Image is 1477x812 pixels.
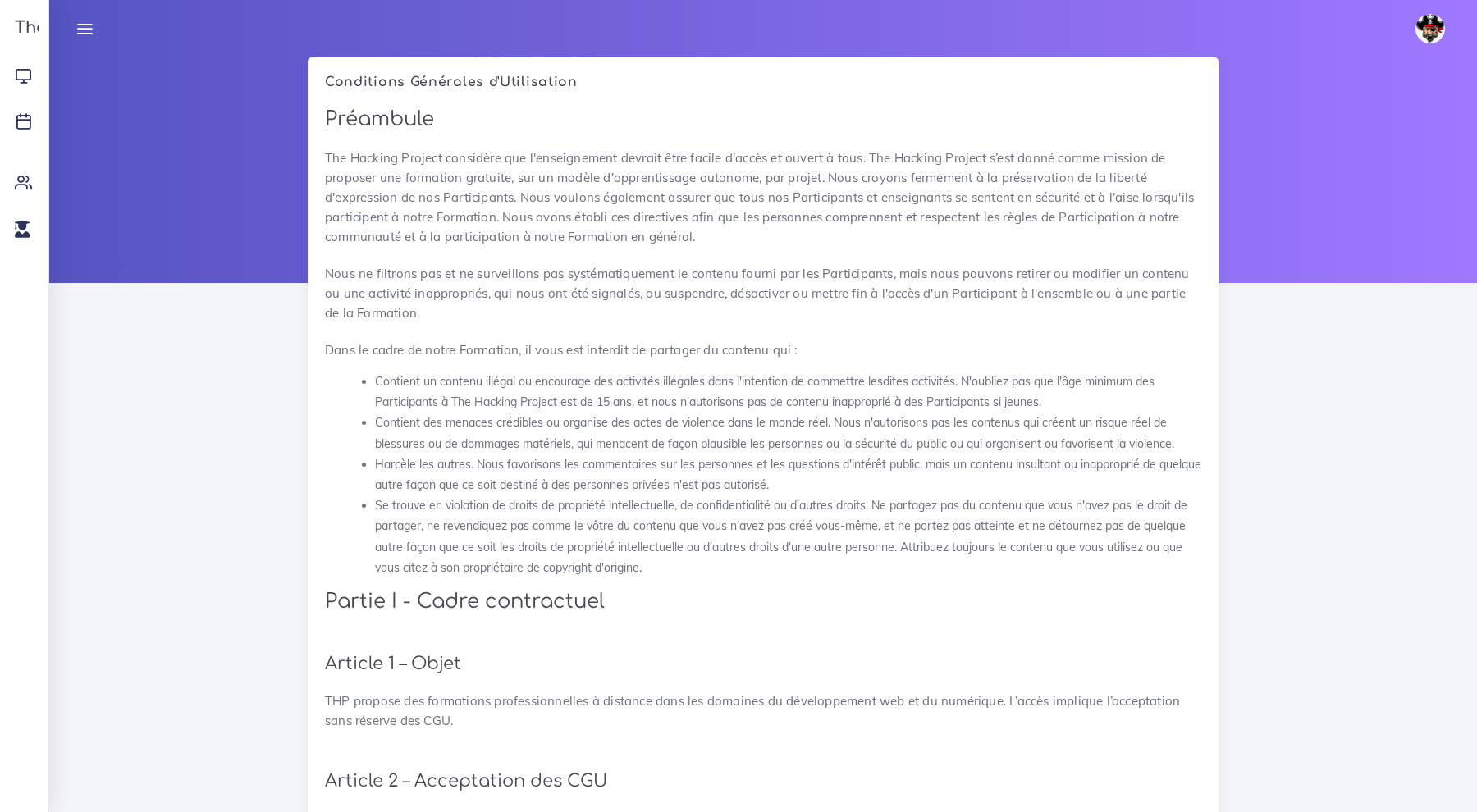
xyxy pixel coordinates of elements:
[325,264,1201,323] p: Nous ne filtrons pas et ne surveillons pas systématiquement le contenu fourni par les Participant...
[375,495,1201,578] li: Se trouve en violation de droits de propriété intellectuelle, de confidentialité ou d'autres droi...
[325,590,1201,614] h2: Partie I - Cadre contractuel
[1415,14,1445,43] img: avatar
[375,413,1201,454] li: Contient des menaces crédibles ou organise des actes de violence dans le monde réel. Nous n'autor...
[325,107,1201,131] h2: Préambule
[325,691,1201,731] p: THP propose des formations professionnelles à distance dans les domaines du développement web et ...
[375,372,1201,413] li: Contient un contenu illégal ou encourage des activités illégales dans l'intention de commettre le...
[325,75,1201,90] h5: Conditions Générales d'Utilisation
[325,340,1201,360] p: Dans le cadre de notre Formation, il vous est interdit de partager du contenu qui :
[325,148,1201,247] p: The Hacking Project considère que l'enseignement devrait être facile d'accès et ouvert à tous. Th...
[10,19,184,37] h3: The Hacking Project
[325,771,1201,791] h3: Article 2 – Acceptation des CGU
[325,654,1201,674] h3: Article 1 – Objet
[375,454,1201,495] li: Harcèle les autres. Nous favorisons les commentaires sur les personnes et les questions d'intérêt...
